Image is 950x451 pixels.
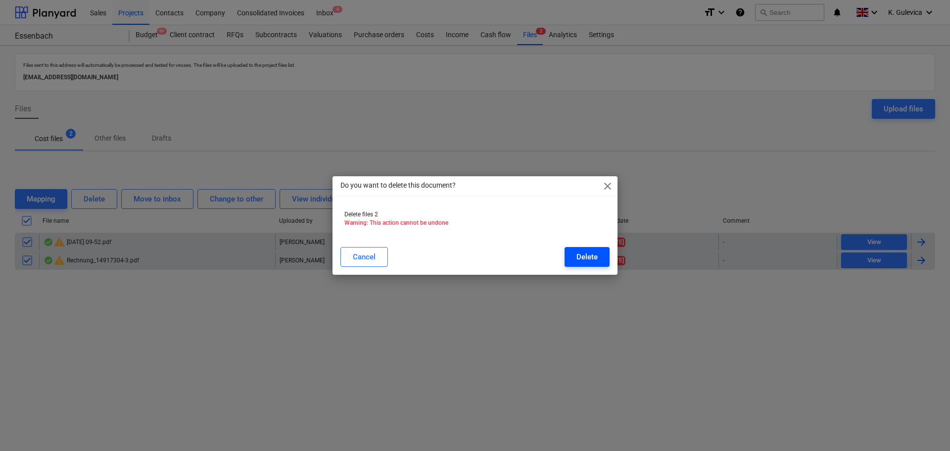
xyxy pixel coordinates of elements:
[602,180,614,192] span: close
[340,247,388,267] button: Cancel
[353,251,376,263] div: Cancel
[344,210,606,219] p: Delete files 2
[340,180,456,191] p: Do you want to delete this document?
[901,403,950,451] iframe: Chat Widget
[565,247,610,267] button: Delete
[576,251,598,263] div: Delete
[344,219,606,227] p: Warning: This action cannot be undone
